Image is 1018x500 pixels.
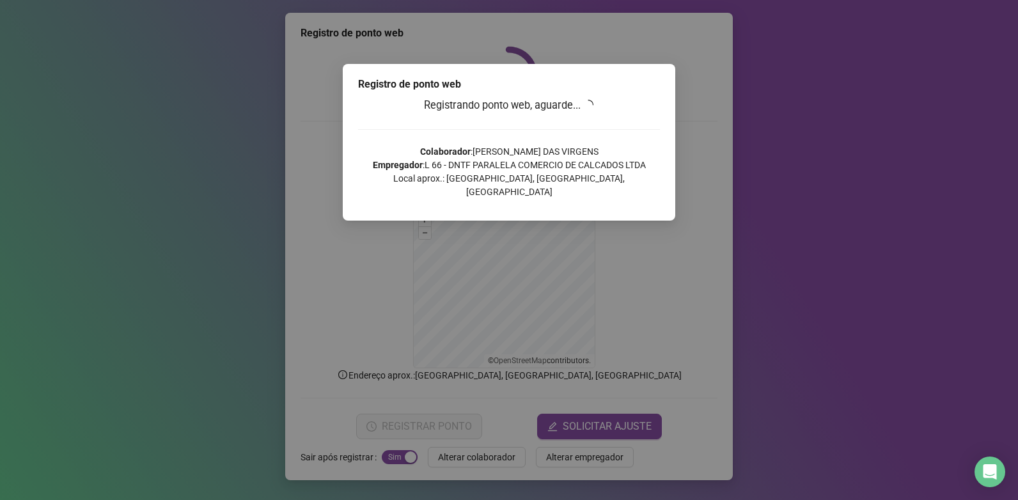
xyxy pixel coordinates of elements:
[358,77,660,92] div: Registro de ponto web
[975,457,1005,487] div: Open Intercom Messenger
[583,100,593,110] span: loading
[420,146,471,157] strong: Colaborador
[358,145,660,199] p: : [PERSON_NAME] DAS VIRGENS : L 66 - DNTF PARALELA COMERCIO DE CALCADOS LTDA Local aprox.: [GEOGR...
[358,97,660,114] h3: Registrando ponto web, aguarde...
[373,160,423,170] strong: Empregador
